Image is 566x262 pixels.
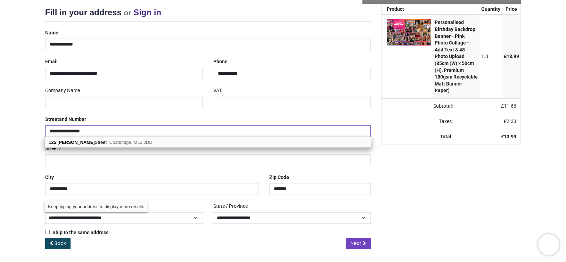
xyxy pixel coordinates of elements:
div: 1.0 [481,53,500,60]
div: Street [45,137,371,147]
span: and Number [59,116,86,122]
label: VAT [213,85,221,97]
span: 2.33 [507,118,516,124]
label: State / Province [213,200,247,212]
strong: £ [501,134,516,139]
span: Fill in your address [45,8,122,17]
strong: Personalised Birthday Backdrop Banner - Pink Photo Collage - Add Text & 48 Photo Upload (85cm (W)... [435,19,478,93]
span: Next [351,240,361,247]
label: Ship to the same address [45,229,108,236]
span: £ [501,103,516,109]
a: Next [346,238,371,249]
label: Street 2 [45,143,62,155]
th: Price [502,4,521,15]
span: £ [504,118,516,124]
small: or [124,9,131,17]
th: Product [382,4,433,15]
td: Taxes: [382,114,457,129]
iframe: Brevo live chat [538,234,559,255]
label: Zip Code [269,172,289,183]
label: Phone [213,56,227,68]
span: 11.66 [504,103,516,109]
a: Back [45,238,71,249]
label: Name [45,27,58,39]
b: [PERSON_NAME] [57,140,95,145]
span: £ [504,54,519,59]
b: 125 [49,140,56,145]
div: address list [45,137,371,148]
span: Coatbridge, ML5 2DD [109,140,153,145]
td: Subtotal: [382,99,457,114]
label: Street [45,114,86,125]
label: Country [45,200,63,212]
label: Email [45,56,58,68]
th: Quantity [479,4,502,15]
input: Ship to the same address [45,230,50,234]
span: 13.99 [507,54,519,59]
label: City [45,172,54,183]
div: Keep typing your address to display more results [44,201,148,212]
a: Sign in [133,8,161,17]
span: Back [55,240,66,247]
img: 66fosQAAAAGSURBVAMAY7fLoKE4dnsAAAAASUVORK5CYII= [387,19,431,45]
label: Company Name [45,85,80,97]
span: 13.99 [504,134,516,139]
strong: Total: [440,134,453,139]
